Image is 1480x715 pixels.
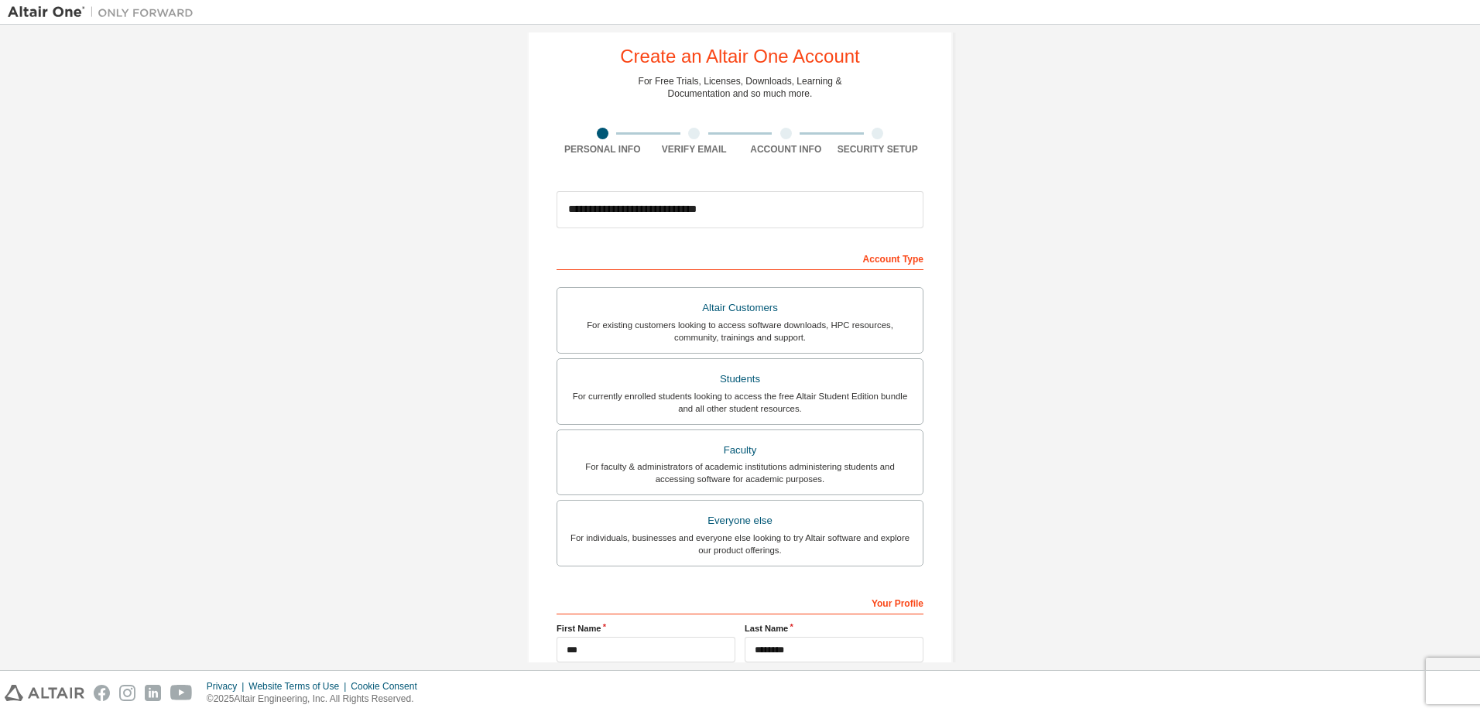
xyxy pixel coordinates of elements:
[567,368,913,390] div: Students
[170,685,193,701] img: youtube.svg
[119,685,135,701] img: instagram.svg
[557,622,735,635] label: First Name
[567,510,913,532] div: Everyone else
[567,390,913,415] div: For currently enrolled students looking to access the free Altair Student Edition bundle and all ...
[557,143,649,156] div: Personal Info
[207,693,427,706] p: © 2025 Altair Engineering, Inc. All Rights Reserved.
[832,143,924,156] div: Security Setup
[620,47,860,66] div: Create an Altair One Account
[649,143,741,156] div: Verify Email
[351,680,426,693] div: Cookie Consent
[567,532,913,556] div: For individuals, businesses and everyone else looking to try Altair software and explore our prod...
[94,685,110,701] img: facebook.svg
[567,297,913,319] div: Altair Customers
[740,143,832,156] div: Account Info
[567,460,913,485] div: For faculty & administrators of academic institutions administering students and accessing softwa...
[639,75,842,100] div: For Free Trials, Licenses, Downloads, Learning & Documentation and so much more.
[567,319,913,344] div: For existing customers looking to access software downloads, HPC resources, community, trainings ...
[567,440,913,461] div: Faculty
[248,680,351,693] div: Website Terms of Use
[557,245,923,270] div: Account Type
[8,5,201,20] img: Altair One
[207,680,248,693] div: Privacy
[557,590,923,614] div: Your Profile
[745,622,923,635] label: Last Name
[145,685,161,701] img: linkedin.svg
[5,685,84,701] img: altair_logo.svg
